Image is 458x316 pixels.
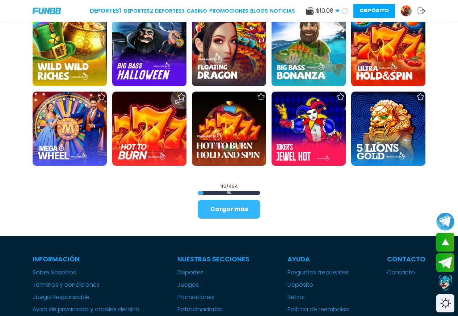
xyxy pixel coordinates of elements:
a: Deportes1 [90,7,121,15]
a: Retirar [287,293,349,302]
button: Cargar más [198,200,260,219]
img: Wild Wild Riches [33,12,107,86]
span: 9 % [198,191,260,195]
p: Información [33,254,139,264]
img: Avatar [401,5,412,16]
p: Ayuda [287,254,349,264]
span: $ 10.08 [316,7,340,15]
a: Juego Responsable [33,293,139,302]
img: Hot to Burn Hold and Spin [192,92,266,166]
button: Depósito [353,4,395,18]
a: Deportes3 [155,7,185,15]
a: Patrocinadoras [177,305,249,314]
a: Promociones [209,7,248,15]
a: Preguntas frecuentes [287,268,349,277]
img: Ultra Hold and Spin [351,12,425,86]
a: Términos y condiciones [33,281,139,289]
a: NOTICIAS [270,7,295,15]
a: Depósito [287,281,349,289]
a: BLOGS [250,7,268,15]
a: Política de reembolso [287,305,349,314]
img: Mega Wheel [33,92,107,166]
div: Switch theme [436,294,454,312]
button: Join telegram [436,253,454,272]
img: Company Logo [33,8,61,14]
p: Contacto [387,254,425,264]
a: Deportes [177,268,249,277]
a: CASINO [187,7,207,15]
button: Join telegram channel [436,212,454,231]
img: Big Bass Bonanza [272,12,346,86]
img: Hot to Burn [112,92,186,166]
img: Floating Dragon [192,12,266,86]
a: Promociones [177,293,249,302]
a: Avatar [400,5,417,17]
a: Sobre Nosotros [33,268,139,277]
a: Contacto [387,268,425,277]
a: Aviso de privacidad y cookies del sitio [33,305,139,314]
img: Big Bass Halloween [112,12,186,86]
span: 45 / 494 [220,183,238,190]
button: scroll up [436,233,454,252]
p: Nuestras Secciones [177,254,249,264]
img: 5 Lions Gold [351,92,425,166]
a: Deportes2 [123,7,153,15]
img: Joker’s Jewels Hot [272,92,346,166]
button: Contact customer service [436,274,454,292]
button: Juegos [177,281,199,289]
